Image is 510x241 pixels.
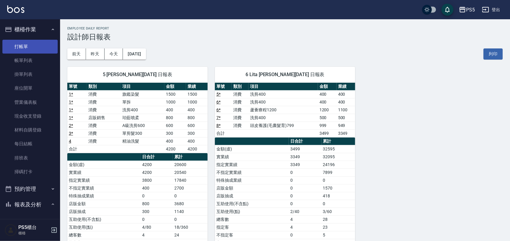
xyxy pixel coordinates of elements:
th: 單號 [215,83,232,91]
button: 櫃檯作業 [2,22,58,37]
th: 類別 [87,83,121,91]
button: 前天 [67,48,86,60]
td: 洗剪400 [121,106,164,114]
td: 店販抽成 [215,192,289,200]
td: 400 [164,137,186,145]
td: 互助使用(不含點) [67,215,141,223]
td: 3/60 [322,208,355,215]
td: 1500 [164,90,186,98]
td: A級洗剪600 [121,122,164,129]
td: 4200 [141,161,173,168]
td: 互助使用(不含點) [215,200,289,208]
td: 4200 [141,168,173,176]
td: 指定實業績 [215,161,289,168]
td: 指定實業績 [67,176,141,184]
td: 0 [289,231,322,239]
td: 400 [337,98,355,106]
a: 營業儀表板 [2,95,58,109]
td: 7899 [322,168,355,176]
td: 400 [186,137,208,145]
td: 1000 [164,98,186,106]
td: 洗剪400 [249,98,318,106]
td: 實業績 [67,168,141,176]
td: 不指定客 [215,231,289,239]
th: 項目 [249,83,318,91]
a: 報表目錄 [2,215,58,228]
td: 3499 [289,145,322,153]
td: 4/80 [141,223,173,231]
td: 300 [164,129,186,137]
td: 23 [322,223,355,231]
td: 消費 [87,129,121,137]
button: 報表及分析 [2,197,58,212]
td: 20540 [173,168,208,176]
td: 300 [186,129,208,137]
td: 金額(虛) [215,145,289,153]
table: a dense table [67,83,208,153]
td: 合計 [215,129,232,137]
td: 400 [318,90,337,98]
td: 500 [337,114,355,122]
td: 300 [141,208,173,215]
td: 指定客 [215,223,289,231]
a: 座位開單 [2,81,58,95]
td: 1100 [337,106,355,114]
a: 帳單列表 [2,54,58,67]
td: 28 [322,215,355,223]
td: 消費 [232,122,249,129]
button: 列印 [484,48,503,60]
td: 2700 [173,184,208,192]
a: 打帳單 [2,40,58,54]
button: 昨天 [86,48,105,60]
td: 互助使用(點) [215,208,289,215]
td: 5 [322,231,355,239]
th: 累計 [322,137,355,145]
td: 400 [141,184,173,192]
td: 特殊抽成業績 [67,192,141,200]
td: 洗剪400 [249,114,318,122]
td: 互助使用(點) [67,223,141,231]
td: 3800 [141,176,173,184]
td: 800 [186,114,208,122]
td: 總客數 [215,215,289,223]
td: 800 [164,114,186,122]
td: 店販抽成 [67,208,141,215]
td: 18/360 [173,223,208,231]
td: 店販金額 [67,200,141,208]
td: 精油洗髮 [121,137,164,145]
td: 3349 [289,161,322,168]
td: 0 [322,200,355,208]
td: 消費 [232,90,249,98]
td: 4 [141,231,173,239]
a: 4 [69,139,71,144]
th: 業績 [337,83,355,91]
h3: 設計師日報表 [67,33,503,41]
td: 400 [186,106,208,114]
td: 合計 [67,145,87,153]
td: 1570 [322,184,355,192]
td: 4200 [186,145,208,153]
th: 日合計 [141,153,173,161]
td: 1000 [186,98,208,106]
td: 0 [173,192,208,200]
th: 項目 [121,83,164,91]
th: 金額 [164,83,186,91]
td: 1500 [186,90,208,98]
td: 3499 [318,129,337,137]
p: 櫃檯 [18,230,49,236]
button: 預約管理 [2,181,58,197]
span: 6 Lita [PERSON_NAME][DATE] 日報表 [222,72,348,78]
td: 單剪髮300 [121,129,164,137]
th: 金額 [318,83,337,91]
button: save [441,4,454,16]
td: 400 [164,106,186,114]
td: 0 [289,200,322,208]
td: 1140 [173,208,208,215]
div: PS5 [466,6,475,14]
td: 消費 [87,106,121,114]
td: 消費 [87,137,121,145]
img: Logo [7,5,24,13]
td: 400 [337,90,355,98]
td: 消費 [232,114,249,122]
td: 2/40 [289,208,322,215]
